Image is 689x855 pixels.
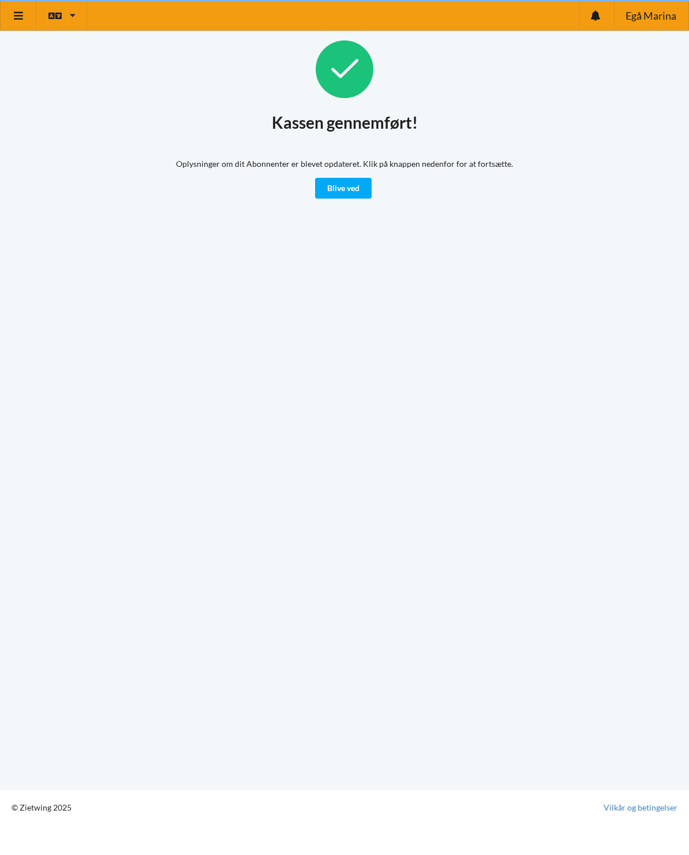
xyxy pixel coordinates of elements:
h1: Kassen gennemført! [272,112,418,133]
a: Blive ved [315,178,372,199]
img: Success [316,40,373,98]
span: Egå Marina [626,10,676,21]
a: Vilkår og betingelser [604,802,677,813]
p: Oplysninger om dit Abonnenter er blevet opdateret. Klik på knappen nedenfor for at fortsætte. [176,158,513,170]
